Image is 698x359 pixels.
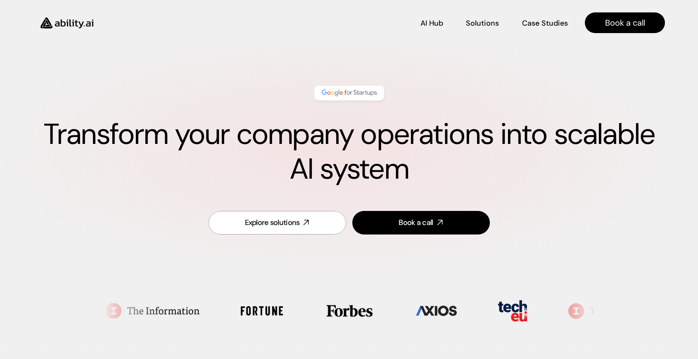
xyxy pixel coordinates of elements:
[605,17,645,29] p: Book a call
[245,218,300,228] div: Explore solutions
[399,218,433,228] div: Book a call
[420,16,443,30] a: AI Hub
[522,16,568,30] a: Case Studies
[105,12,665,33] nav: Main navigation
[585,12,665,33] a: Book a call
[33,117,665,187] h1: Transform your company operations into scalable AI system
[420,18,443,29] p: AI Hub
[466,16,499,30] a: Solutions
[209,211,346,235] a: Explore solutions
[522,18,568,29] p: Case Studies
[352,211,490,235] a: Book a call
[466,18,499,29] p: Solutions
